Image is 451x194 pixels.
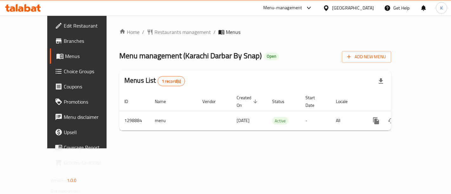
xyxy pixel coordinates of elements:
[155,98,174,105] span: Name
[272,98,293,105] span: Status
[50,94,122,109] a: Promotions
[50,125,122,140] a: Upsell
[65,52,117,60] span: Menus
[119,111,150,130] td: 1298884
[264,54,279,59] span: Open
[373,74,389,89] div: Export file
[237,94,259,109] span: Created On
[363,92,435,111] th: Actions
[64,113,117,121] span: Menu disclaimer
[67,176,77,184] span: 1.0.0
[272,117,288,125] span: Active
[213,28,216,36] li: /
[64,83,117,90] span: Coupons
[50,155,122,170] a: Grocery Checklist
[50,18,122,33] a: Edit Restaurant
[119,48,262,63] span: Menu management ( Karachi Darbar By Snap )
[264,53,279,60] div: Open
[64,68,117,75] span: Choice Groups
[154,28,211,36] span: Restaurants management
[50,48,122,64] a: Menus
[119,92,435,131] table: enhanced table
[150,111,197,130] td: menu
[50,109,122,125] a: Menu disclaimer
[50,140,122,155] a: Coverage Report
[124,76,185,86] h2: Menus List
[50,176,66,184] span: Version:
[342,51,391,63] button: Add New Menu
[50,64,122,79] a: Choice Groups
[300,111,331,130] td: -
[158,78,185,84] span: 1 record(s)
[64,98,117,106] span: Promotions
[332,4,374,11] div: [GEOGRAPHIC_DATA]
[440,4,443,11] span: K
[263,4,302,12] div: Menu-management
[142,28,144,36] li: /
[64,22,117,29] span: Edit Restaurant
[305,94,323,109] span: Start Date
[119,28,391,36] nav: breadcrumb
[50,33,122,48] a: Branches
[64,128,117,136] span: Upsell
[64,144,117,151] span: Coverage Report
[237,116,250,125] span: [DATE]
[369,113,384,128] button: more
[64,37,117,45] span: Branches
[50,79,122,94] a: Coupons
[202,98,224,105] span: Vendor
[64,159,117,166] span: Grocery Checklist
[347,53,386,61] span: Add New Menu
[158,76,185,86] div: Total records count
[124,98,136,105] span: ID
[331,111,363,130] td: All
[119,28,140,36] a: Home
[226,28,240,36] span: Menus
[147,28,211,36] a: Restaurants management
[336,98,356,105] span: Locale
